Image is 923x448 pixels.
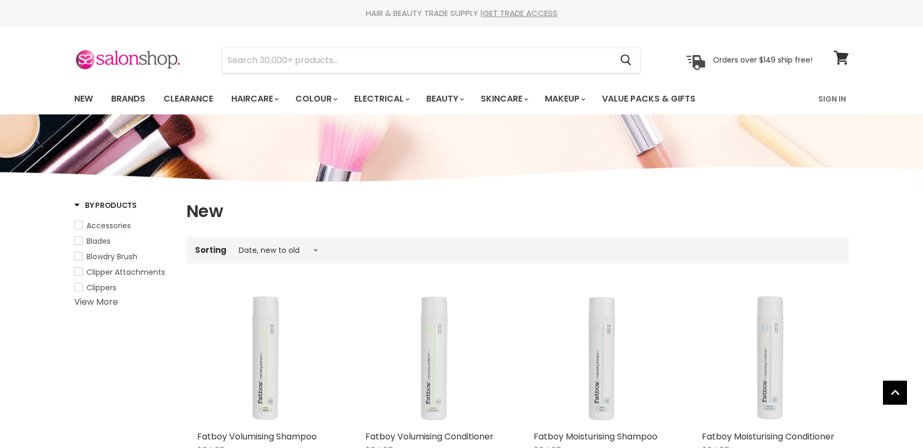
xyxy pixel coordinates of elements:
[74,266,173,278] a: Clipper Attachments
[594,88,703,110] a: Value Packs & Gifts
[155,88,221,110] a: Clearance
[87,251,137,262] span: Blowdry Brush
[702,430,834,443] a: Fatboy Moisturising Conditioner
[197,430,317,443] a: Fatboy Volumising Shampoo
[287,88,344,110] a: Colour
[87,236,111,246] span: Blades
[365,289,502,426] img: Fatboy Volumising Conditioner
[197,289,333,426] img: Fatboy Volumising Shampoo
[195,245,226,254] label: Sorting
[87,267,165,277] span: Clipper Attachments
[473,88,535,110] a: Skincare
[66,88,101,110] a: New
[537,88,592,110] a: Makeup
[87,220,131,231] span: Accessories
[534,289,670,426] img: Fatboy Moisturising Shampoo
[812,88,852,110] a: Sign In
[74,282,173,293] a: Clippers
[87,282,116,293] span: Clippers
[61,8,862,19] div: HAIR & BEAUTY TRADE SUPPLY |
[418,88,471,110] a: Beauty
[713,55,812,65] p: Orders over $149 ship free!
[74,296,118,308] a: View More
[66,83,758,114] ul: Main menu
[534,430,658,443] a: Fatboy Moisturising Shampoo
[103,88,153,110] a: Brands
[74,220,173,231] a: Accessories
[222,48,612,73] input: Search
[186,200,849,222] h1: New
[702,289,838,426] img: Fatboy Moisturising Conditioner
[612,48,640,73] button: Search
[61,83,862,114] nav: Main
[74,200,137,211] h3: By Products
[346,88,416,110] a: Electrical
[74,251,173,262] a: Blowdry Brush
[74,235,173,247] a: Blades
[483,7,558,19] a: GET TRADE ACCESS
[365,430,494,443] a: Fatboy Volumising Conditioner
[223,88,285,110] a: Haircare
[222,48,640,73] form: Product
